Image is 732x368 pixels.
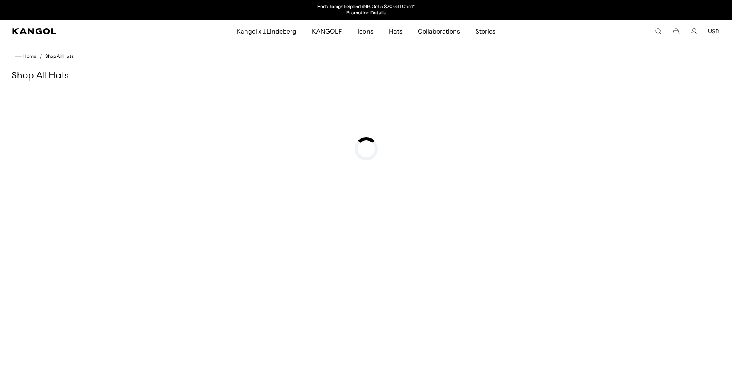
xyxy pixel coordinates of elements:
[36,52,42,61] li: /
[317,4,415,10] p: Ends Tonight: Spend $99, Get a $20 Gift Card*
[350,20,381,42] a: Icons
[12,70,720,82] h1: Shop All Hats
[287,4,446,16] div: Announcement
[287,4,446,16] div: 1 of 2
[690,28,697,35] a: Account
[475,20,495,42] span: Stories
[381,20,410,42] a: Hats
[655,28,662,35] summary: Search here
[12,28,157,34] a: Kangol
[237,20,297,42] span: Kangol x J.Lindeberg
[304,20,350,42] a: KANGOLF
[708,28,720,35] button: USD
[468,20,503,42] a: Stories
[287,4,446,16] slideshow-component: Announcement bar
[673,28,680,35] button: Cart
[389,20,402,42] span: Hats
[15,53,36,60] a: Home
[229,20,304,42] a: Kangol x J.Lindeberg
[45,54,74,59] a: Shop All Hats
[312,20,342,42] span: KANGOLF
[346,10,385,15] a: Promotion Details
[22,54,36,59] span: Home
[418,20,460,42] span: Collaborations
[358,20,373,42] span: Icons
[410,20,468,42] a: Collaborations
